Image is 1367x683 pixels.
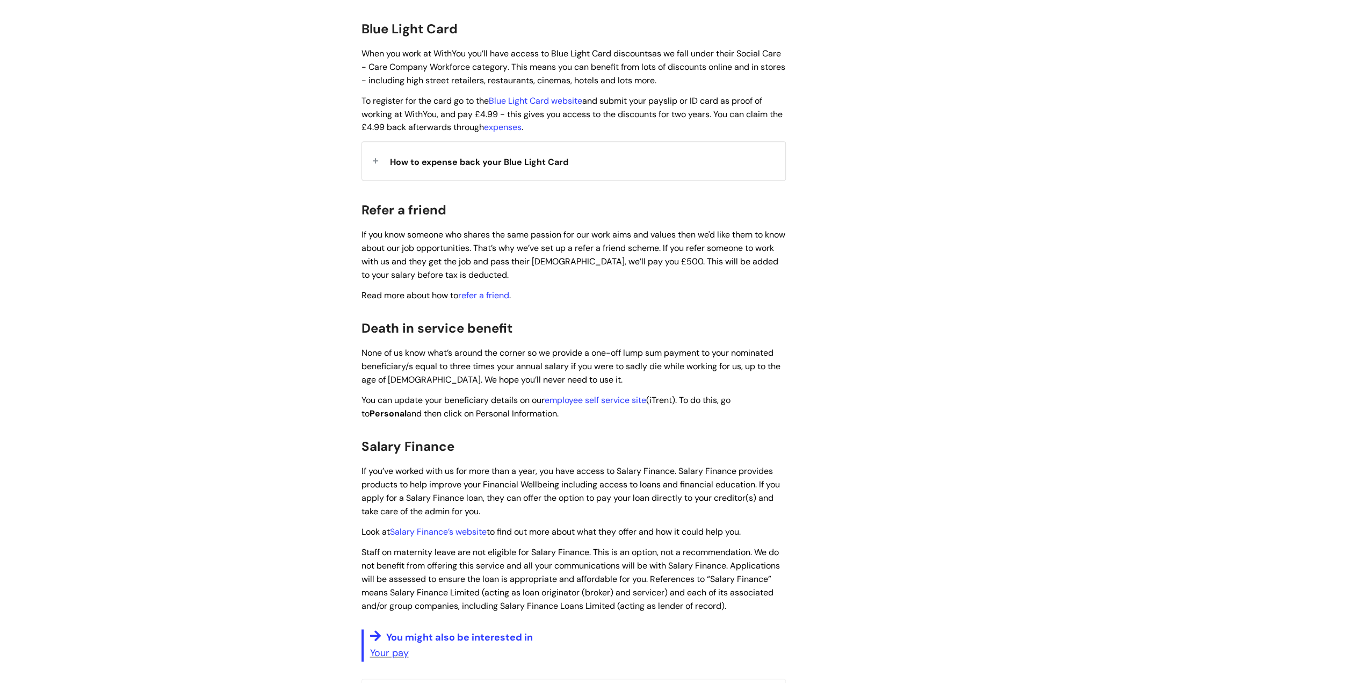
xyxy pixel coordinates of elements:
[361,48,781,73] span: as we fall under their Social Care - Care Company Workforce category
[361,394,730,419] span: You can update your beneficiary details on our (iTrent). To do this, go to
[361,320,512,336] span: Death in service benefit
[361,465,780,516] span: If you’ve worked with us for more than a year, you have access to Salary Finance. Salary Finance ...
[361,202,446,218] span: Refer a friend
[361,48,785,86] span: When you work at WithYou you’ll have access to Blue Light Card discounts . This means you can ben...
[361,290,511,301] span: Read more about how to .
[390,526,487,537] a: Salary Finance’s website
[370,408,407,419] span: Personal
[407,408,559,419] span: and then click on Personal Information.
[390,156,568,168] span: How to expense back your Blue Light Card
[361,20,458,37] span: Blue Light Card
[361,526,741,537] span: Look at to find out more about what they offer and how it could help you.
[370,646,409,659] a: Your pay
[361,229,785,280] span: If you know someone who shares the same passion for our work aims and values then we'd like them ...
[361,438,454,455] span: Salary Finance
[361,95,783,133] span: To register for the card go to the and submit your payslip or ID card as proof of working at With...
[545,394,646,406] a: employee self service site
[386,631,533,644] span: You might also be interested in
[361,547,780,611] span: Staff on maternity leave are not eligible for Salary Finance. This is an option, not a recommenda...
[489,95,582,106] a: Blue Light Card website
[361,347,780,385] span: None of us know what’s around the corner so we provide a one-off lump sum payment to your nominat...
[484,121,522,133] a: expenses
[458,290,509,301] a: refer a friend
